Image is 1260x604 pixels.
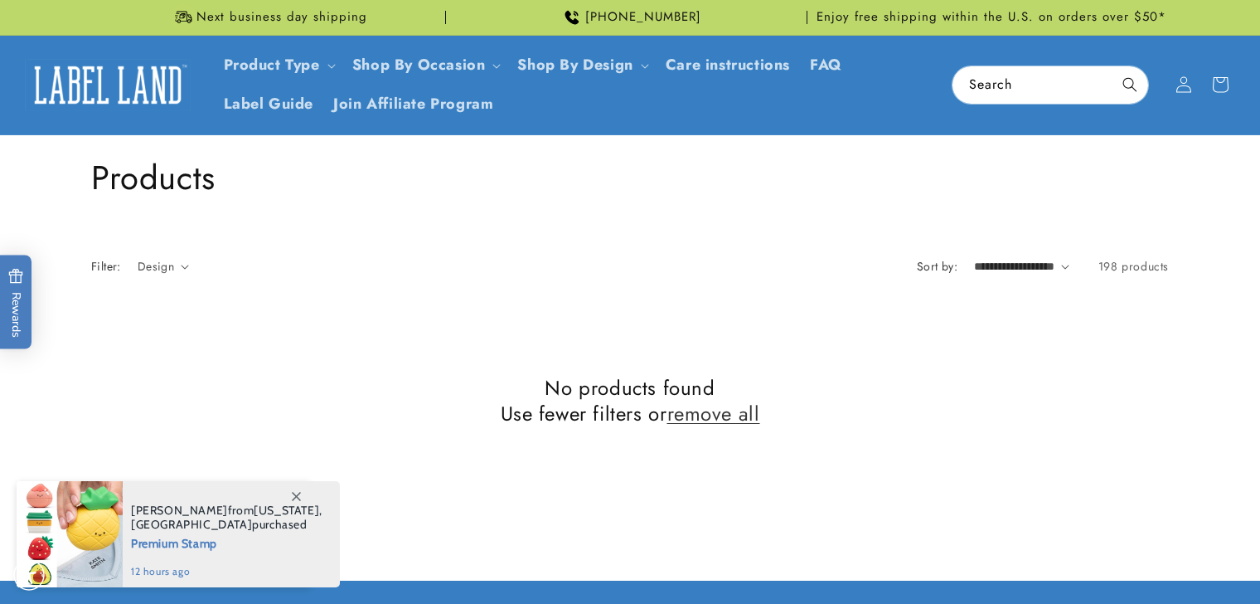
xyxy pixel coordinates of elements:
a: Shop By Design [517,54,632,75]
summary: Design (0 selected) [138,258,189,275]
a: Label Land [19,53,197,117]
span: [GEOGRAPHIC_DATA] [131,517,252,532]
h2: Filter: [91,258,121,275]
span: from , purchased [131,504,322,532]
span: [PERSON_NAME] [131,503,228,518]
h2: No products found Use fewer filters or [91,375,1169,426]
span: 198 products [1098,258,1169,275]
span: FAQ [810,56,842,75]
summary: Shop By Occasion [342,46,508,85]
span: Next business day shipping [196,9,367,26]
label: Sort by: [917,258,957,275]
span: [PHONE_NUMBER] [585,9,701,26]
a: Label Guide [214,85,324,124]
span: Enjoy free shipping within the U.S. on orders over $50* [817,9,1166,26]
span: Label Guide [224,95,314,114]
a: Care instructions [656,46,800,85]
a: FAQ [800,46,852,85]
span: Design [138,258,174,275]
h1: Products [91,156,1169,199]
a: remove all [667,401,760,426]
summary: Product Type [214,46,342,85]
span: Shop By Occasion [352,56,486,75]
summary: Shop By Design [507,46,655,85]
a: Product Type [224,54,320,75]
span: Rewards [8,269,24,338]
span: [US_STATE] [254,503,319,518]
img: Label Land [25,59,191,110]
span: Care instructions [666,56,790,75]
button: Search [1112,66,1148,103]
a: Join Affiliate Program [323,85,503,124]
span: Join Affiliate Program [333,95,493,114]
